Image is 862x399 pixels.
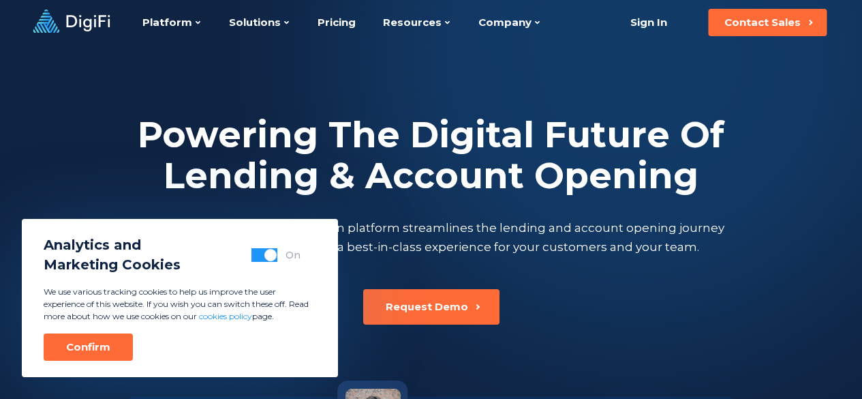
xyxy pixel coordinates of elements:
button: Confirm [44,334,133,361]
div: On [286,248,301,262]
button: Request Demo [363,289,499,325]
span: Analytics and [44,235,181,255]
h2: Powering The Digital Future Of Lending & Account Opening [135,115,728,196]
p: DigiFi’s all-in-one digital origination platform streamlines the lending and account opening jour... [135,218,728,256]
div: Request Demo [386,300,468,314]
div: Confirm [66,340,110,354]
a: cookies policy [199,311,252,321]
a: Sign In [613,9,683,36]
button: Contact Sales [708,9,827,36]
p: We use various tracking cookies to help us improve the user experience of this website. If you wi... [44,286,316,323]
div: Contact Sales [724,16,801,29]
span: Marketing Cookies [44,255,181,275]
